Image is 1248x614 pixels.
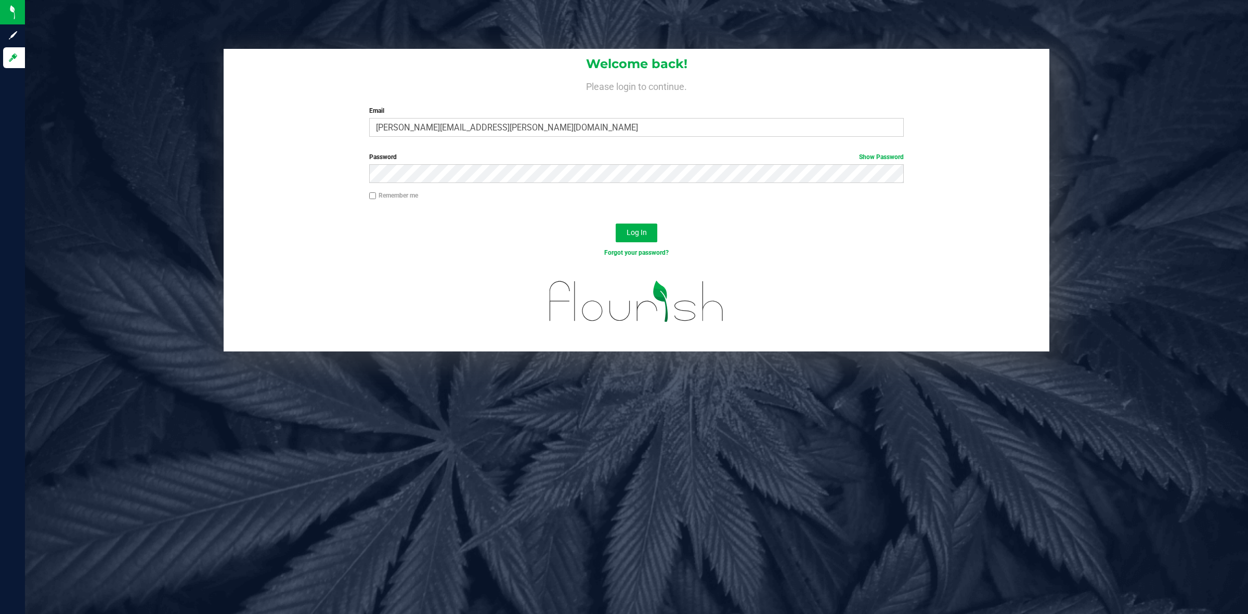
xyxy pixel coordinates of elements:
[859,153,904,161] a: Show Password
[534,268,740,335] img: flourish_logo.svg
[627,228,647,237] span: Log In
[8,30,18,41] inline-svg: Sign up
[369,191,418,200] label: Remember me
[369,192,376,200] input: Remember me
[616,224,657,242] button: Log In
[369,106,904,115] label: Email
[604,249,669,256] a: Forgot your password?
[369,153,397,161] span: Password
[224,79,1049,92] h4: Please login to continue.
[8,53,18,63] inline-svg: Log in
[224,57,1049,71] h1: Welcome back!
